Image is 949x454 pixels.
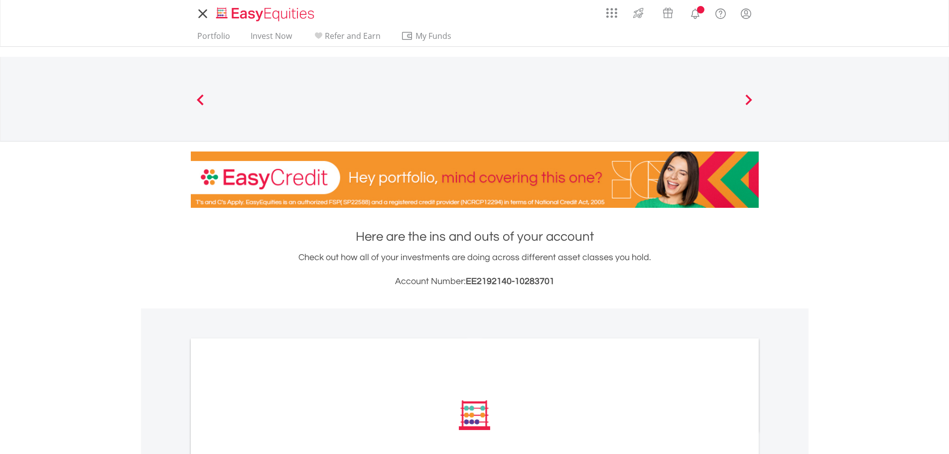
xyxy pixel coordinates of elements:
h1: Here are the ins and outs of your account [191,228,759,246]
a: My Profile [733,2,759,24]
h3: Account Number: [191,275,759,289]
a: Vouchers [653,2,682,21]
img: vouchers-v2.svg [660,5,676,21]
a: FAQ's and Support [708,2,733,22]
img: grid-menu-icon.svg [606,7,617,18]
img: EasyCredit Promotion Banner [191,151,759,208]
span: EE2192140-10283701 [466,277,554,286]
span: My Funds [401,29,466,42]
div: Check out how all of your investments are doing across different asset classes you hold. [191,251,759,289]
a: Invest Now [247,31,296,46]
a: Refer and Earn [308,31,385,46]
img: thrive-v2.svg [630,5,647,21]
a: Home page [212,2,318,22]
span: Refer and Earn [325,30,381,41]
a: Portfolio [193,31,234,46]
a: AppsGrid [600,2,624,18]
img: EasyEquities_Logo.png [214,6,318,22]
a: Notifications [682,2,708,22]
